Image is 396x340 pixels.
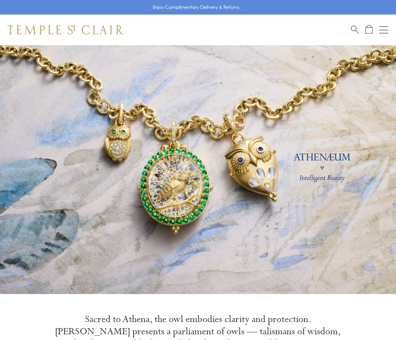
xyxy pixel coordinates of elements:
p: Enjoy Complimentary Delivery & Returns [153,3,240,11]
button: Open navigation [379,25,388,34]
a: Search [351,25,359,34]
a: Open Shopping Bag [365,25,373,34]
img: Temple St. Clair [8,25,123,34]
